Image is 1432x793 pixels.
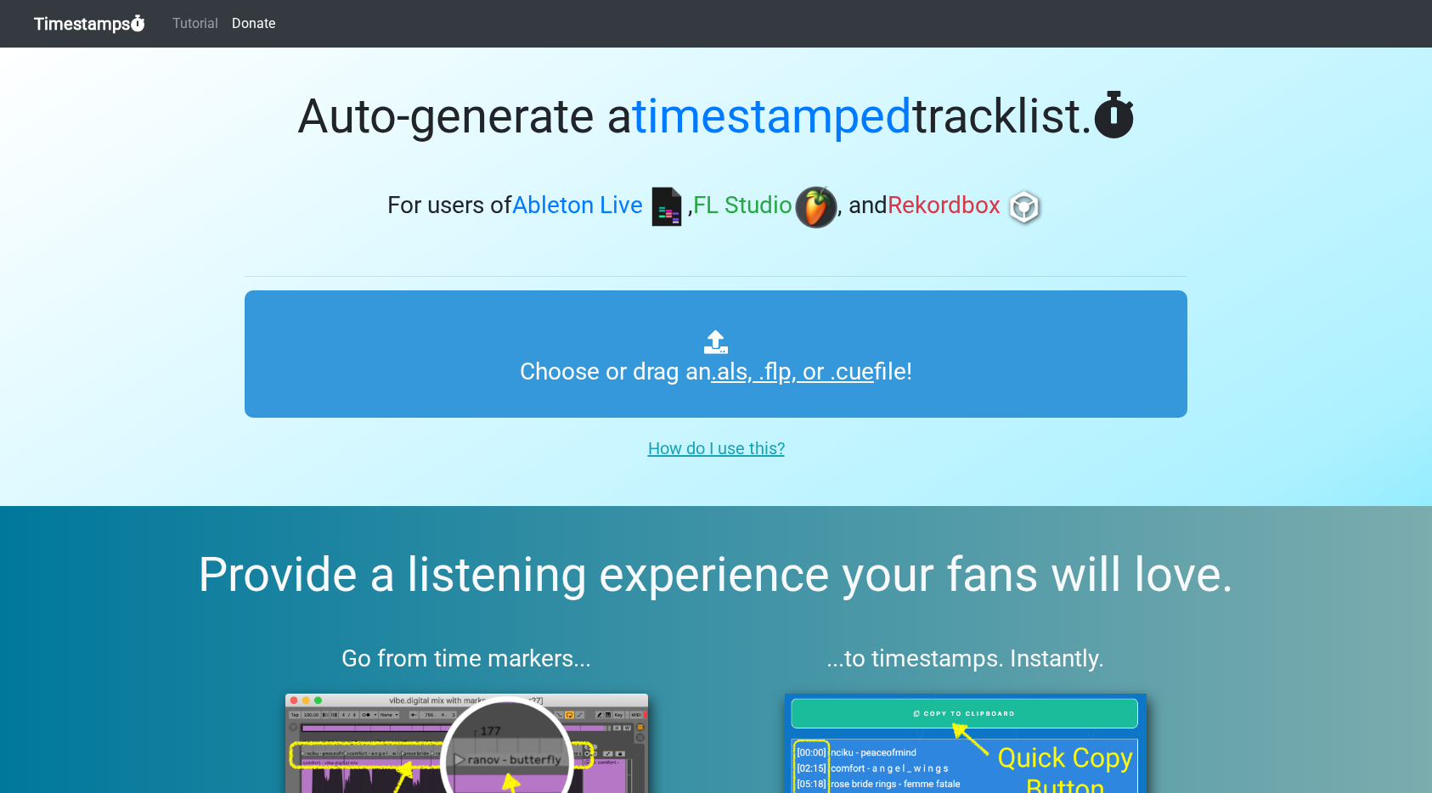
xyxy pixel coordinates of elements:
span: Rekordbox [888,192,1001,220]
a: Timestamps [34,7,145,41]
a: Donate [225,7,282,41]
img: rb.png [1003,186,1046,228]
h1: Auto-generate a tracklist. [245,88,1187,145]
u: How do I use this? [648,438,785,458]
h3: For users of , , and [245,186,1187,228]
a: Tutorial [166,7,225,41]
h3: ...to timestamps. Instantly. [744,644,1188,673]
h3: Go from time markers... [245,644,689,673]
span: Ableton Live [512,192,643,220]
span: FL Studio [693,192,792,220]
span: timestamped [632,88,912,144]
img: ableton.png [646,186,688,228]
h2: Provide a listening experience your fans will love. [41,547,1391,604]
img: fl.png [795,186,837,228]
